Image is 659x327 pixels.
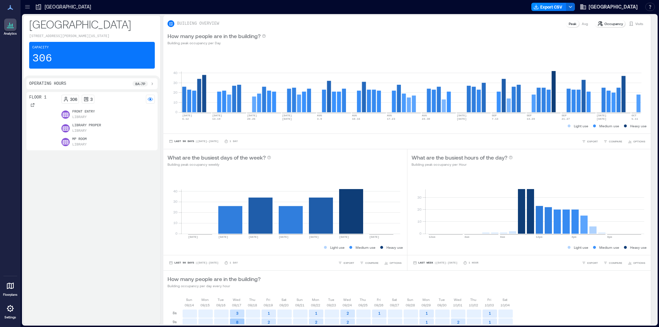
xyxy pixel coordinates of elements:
[29,81,66,86] p: Operating Hours
[327,302,336,308] p: 09/23
[173,81,177,85] tspan: 30
[173,221,177,225] tspan: 10
[536,235,542,238] text: 12pm
[230,261,238,265] p: 1 Day
[212,114,222,117] text: [DATE]
[248,235,258,238] text: [DATE]
[609,139,622,143] span: COMPARE
[282,114,292,117] text: [DATE]
[358,259,380,266] button: COMPARE
[412,153,507,162] p: What are the busiest hours of the day?
[419,231,421,235] tspan: 0
[167,162,271,167] p: Building peak occupancy weekly
[469,261,478,265] p: 1 Hour
[597,114,606,117] text: [DATE]
[423,297,430,302] p: Mon
[29,34,155,39] p: [STREET_ADDRESS][PERSON_NAME][US_STATE]
[386,245,403,250] p: Heavy use
[485,302,494,308] p: 10/03
[457,114,467,117] text: [DATE]
[589,3,638,10] span: [GEOGRAPHIC_DATA]
[295,302,304,308] p: 09/21
[387,114,392,117] text: AUG
[90,96,93,102] p: 3
[358,302,368,308] p: 09/25
[315,311,317,315] text: 1
[2,16,19,38] a: Analytics
[315,320,317,324] text: 2
[422,114,427,117] text: AUG
[312,297,319,302] p: Mon
[412,259,459,266] button: Last Week |[DATE]-[DATE]
[574,245,588,250] p: Light use
[599,123,619,129] p: Medium use
[347,311,349,315] text: 2
[469,302,478,308] p: 10/02
[580,259,599,266] button: EXPORT
[268,311,270,315] text: 1
[502,297,507,302] p: Sat
[72,109,95,115] p: Front Entry
[72,115,87,120] p: Library
[264,302,273,308] p: 09/19
[218,235,228,238] text: [DATE]
[167,40,266,46] p: Building peak occupancy per Day
[268,320,270,324] text: 2
[32,45,49,50] p: Capacity
[317,117,322,120] text: 3-9
[562,117,570,120] text: 21-27
[406,302,415,308] p: 09/28
[185,302,194,308] p: 09/14
[279,235,289,238] text: [DATE]
[562,114,567,117] text: SEP
[3,293,18,297] p: Floorplans
[630,123,647,129] p: Heavy use
[378,311,381,315] text: 1
[421,302,431,308] p: 09/29
[407,297,413,302] p: Sun
[29,95,46,100] p: Floor 1
[487,297,491,302] p: Fri
[454,297,461,302] p: Wed
[330,245,345,250] p: Light use
[344,261,354,265] span: EXPORT
[72,142,87,148] p: Library
[426,320,428,324] text: 1
[173,189,177,193] tspan: 40
[527,114,532,117] text: SEP
[531,3,566,11] button: Export CSV
[167,153,266,162] p: What are the busiest days of the week?
[72,137,87,142] p: MP Room
[337,259,356,266] button: EXPORT
[279,302,289,308] p: 09/20
[167,32,261,40] p: How many people are in the building?
[571,235,577,238] text: 4pm
[390,261,402,265] span: OPTIONS
[489,320,491,324] text: 1
[429,235,435,238] text: 12am
[167,138,220,145] button: Last 90 Days |[DATE]-[DATE]
[607,235,612,238] text: 8pm
[2,300,19,322] a: Settings
[500,302,510,308] p: 10/04
[630,245,647,250] p: Heavy use
[417,195,421,199] tspan: 30
[249,297,255,302] p: Thu
[182,114,192,117] text: [DATE]
[633,261,645,265] span: OPTIONS
[72,128,87,134] p: Library
[492,117,498,120] text: 7-13
[167,283,261,289] p: Building occupancy per day every hour
[188,235,198,238] text: [DATE]
[343,302,352,308] p: 09/24
[492,114,497,117] text: SEP
[72,123,101,128] p: Library Proper
[369,235,379,238] text: [DATE]
[464,235,470,238] text: 4am
[417,219,421,223] tspan: 10
[457,117,467,120] text: [DATE]
[489,311,491,315] text: 1
[167,259,220,266] button: Last 90 Days |[DATE]-[DATE]
[626,259,647,266] button: OPTIONS
[352,114,357,117] text: AUG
